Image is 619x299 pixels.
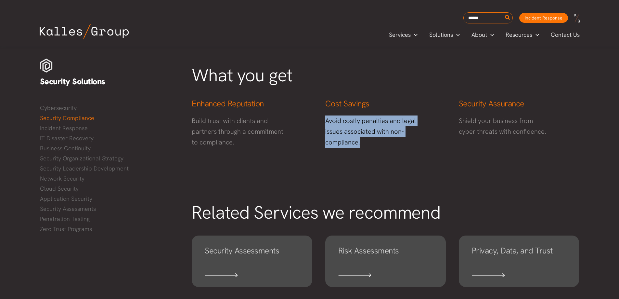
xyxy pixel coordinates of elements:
[459,116,551,137] p: Shield your business from cyber threats with confidence.
[192,63,292,87] span: What you get
[192,98,264,109] span: Enhanced Reputation
[40,154,179,163] a: Security Organizational Strategy
[40,184,179,194] a: Cloud Security
[506,30,532,40] span: Resources
[40,103,179,234] nav: Menu
[40,204,179,214] a: Security Assessments
[40,103,179,113] a: Cybersecurity
[411,30,418,40] span: Menu Toggle
[205,245,299,267] h4: Security Assessments
[383,30,423,40] a: ServicesMenu Toggle
[500,30,545,40] a: ResourcesMenu Toggle
[429,30,453,40] span: Solutions
[459,236,579,287] a: Privacy, Data, and Trust
[423,30,466,40] a: SolutionsMenu Toggle
[40,123,179,133] a: Incident Response
[389,30,411,40] span: Services
[192,236,312,287] a: Security Assessments
[40,224,179,234] a: Zero Trust Programs
[545,30,586,40] a: Contact Us
[338,245,433,267] h4: Risk Assessments
[40,59,53,73] img: Security white
[532,30,539,40] span: Menu Toggle
[40,143,179,153] a: Business Continuity
[40,174,179,183] a: Network Security
[40,164,179,173] a: Security Leadership Development
[325,116,417,148] p: Avoid costly penalties and legal issues associated with non-compliance.
[471,30,487,40] span: About
[453,30,460,40] span: Menu Toggle
[325,98,369,109] span: Cost Savings
[487,30,494,40] span: Menu Toggle
[192,116,284,148] p: Build trust with clients and partners through a commitment to compliance.
[40,76,105,87] span: Security Solutions
[325,236,446,287] a: Risk Assessments
[383,29,586,40] nav: Primary Site Navigation
[192,201,441,224] span: Related Services we recommend
[519,13,568,23] a: Incident Response
[40,24,129,39] img: Kalles Group
[40,133,179,143] a: IT Disaster Recovery
[459,98,524,109] span: Security Assurance
[551,30,580,40] span: Contact Us
[40,214,179,224] a: Penetration Testing
[466,30,500,40] a: AboutMenu Toggle
[504,13,512,23] button: Search
[472,245,566,267] h4: Privacy, Data, and Trust
[40,113,179,123] a: Security Compliance
[40,194,179,204] a: Application Security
